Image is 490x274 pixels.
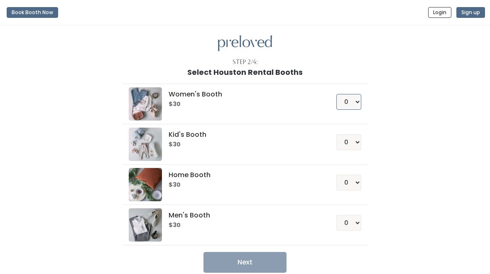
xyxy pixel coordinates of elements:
[169,212,316,219] h5: Men's Booth
[233,58,258,67] div: Step 2/4:
[129,128,162,161] img: preloved logo
[169,171,316,179] h5: Home Booth
[169,91,316,98] h5: Women's Booth
[7,7,58,18] button: Book Booth Now
[169,131,316,138] h5: Kid's Booth
[7,3,58,22] a: Book Booth Now
[218,35,272,52] img: preloved logo
[456,7,485,18] button: Sign up
[169,182,316,188] h6: $30
[129,208,162,242] img: preloved logo
[129,87,162,121] img: preloved logo
[169,222,316,229] h6: $30
[187,68,303,77] h1: Select Houston Rental Booths
[129,168,162,201] img: preloved logo
[428,7,451,18] button: Login
[169,141,316,148] h6: $30
[169,101,316,108] h6: $30
[203,252,287,273] button: Next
